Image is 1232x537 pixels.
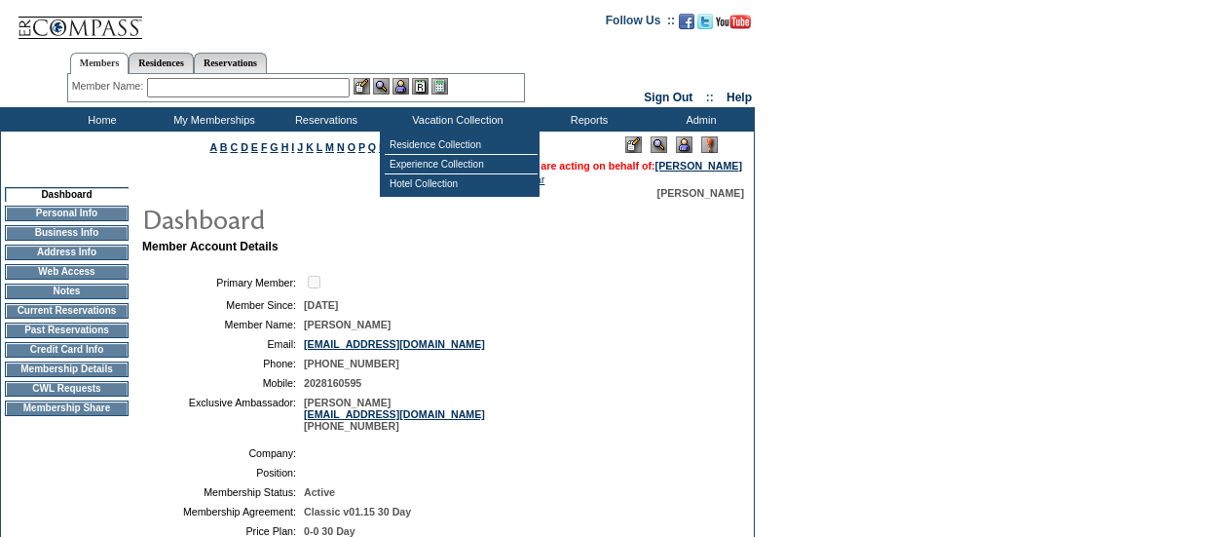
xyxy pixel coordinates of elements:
[354,78,370,95] img: b_edit.gif
[385,135,538,155] td: Residence Collection
[727,91,752,104] a: Help
[150,299,296,311] td: Member Since:
[304,486,335,498] span: Active
[156,107,268,132] td: My Memberships
[220,141,228,153] a: B
[150,447,296,459] td: Company:
[5,401,129,416] td: Membership Share
[304,358,399,369] span: [PHONE_NUMBER]
[304,319,391,330] span: [PERSON_NAME]
[392,78,409,95] img: Impersonate
[368,141,376,153] a: Q
[644,91,692,104] a: Sign Out
[337,141,345,153] a: N
[697,19,713,31] a: Follow us on Twitter
[5,264,129,280] td: Web Access
[150,358,296,369] td: Phone:
[150,397,296,432] td: Exclusive Ambassador:
[679,14,694,29] img: Become our fan on Facebook
[230,141,238,153] a: C
[291,141,294,153] a: I
[431,78,448,95] img: b_calculator.gif
[676,136,692,153] img: Impersonate
[150,525,296,537] td: Price Plan:
[697,14,713,29] img: Follow us on Twitter
[373,78,390,95] img: View
[270,141,278,153] a: G
[5,342,129,358] td: Credit Card Info
[657,187,744,199] span: [PERSON_NAME]
[643,107,755,132] td: Admin
[251,141,258,153] a: E
[194,53,267,73] a: Reservations
[385,155,538,174] td: Experience Collection
[380,107,531,132] td: Vacation Collection
[268,107,380,132] td: Reservations
[5,303,129,319] td: Current Reservations
[304,506,411,518] span: Classic v01.15 30 Day
[261,141,268,153] a: F
[412,78,429,95] img: Reservations
[304,408,485,420] a: [EMAIL_ADDRESS][DOMAIN_NAME]
[70,53,130,74] a: Members
[304,338,485,350] a: [EMAIL_ADDRESS][DOMAIN_NAME]
[129,53,194,73] a: Residences
[606,12,675,35] td: Follow Us ::
[5,225,129,241] td: Business Info
[141,199,531,238] img: pgTtlDashboard.gif
[150,467,296,479] td: Position:
[531,107,643,132] td: Reports
[297,141,303,153] a: J
[5,381,129,397] td: CWL Requests
[281,141,289,153] a: H
[5,284,129,299] td: Notes
[5,206,129,221] td: Personal Info
[348,141,355,153] a: O
[519,160,742,172] span: You are acting on behalf of:
[304,377,361,389] span: 2028160595
[306,141,314,153] a: K
[325,141,334,153] a: M
[706,91,714,104] span: ::
[625,136,642,153] img: Edit Mode
[150,338,296,350] td: Email:
[5,245,129,260] td: Address Info
[317,141,322,153] a: L
[304,299,338,311] span: [DATE]
[5,362,129,377] td: Membership Details
[241,141,248,153] a: D
[150,377,296,389] td: Mobile:
[5,187,129,202] td: Dashboard
[701,136,718,153] img: Log Concern/Member Elevation
[358,141,365,153] a: P
[679,19,694,31] a: Become our fan on Facebook
[142,240,279,253] b: Member Account Details
[716,15,751,29] img: Subscribe to our YouTube Channel
[304,525,355,537] span: 0-0 30 Day
[44,107,156,132] td: Home
[150,273,296,291] td: Primary Member:
[150,319,296,330] td: Member Name:
[385,174,538,193] td: Hotel Collection
[150,486,296,498] td: Membership Status:
[150,506,296,518] td: Membership Agreement:
[651,136,667,153] img: View Mode
[5,323,129,338] td: Past Reservations
[72,78,147,95] div: Member Name:
[304,397,485,432] span: [PERSON_NAME] [PHONE_NUMBER]
[210,141,217,153] a: A
[716,19,751,31] a: Subscribe to our YouTube Channel
[655,160,742,172] a: [PERSON_NAME]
